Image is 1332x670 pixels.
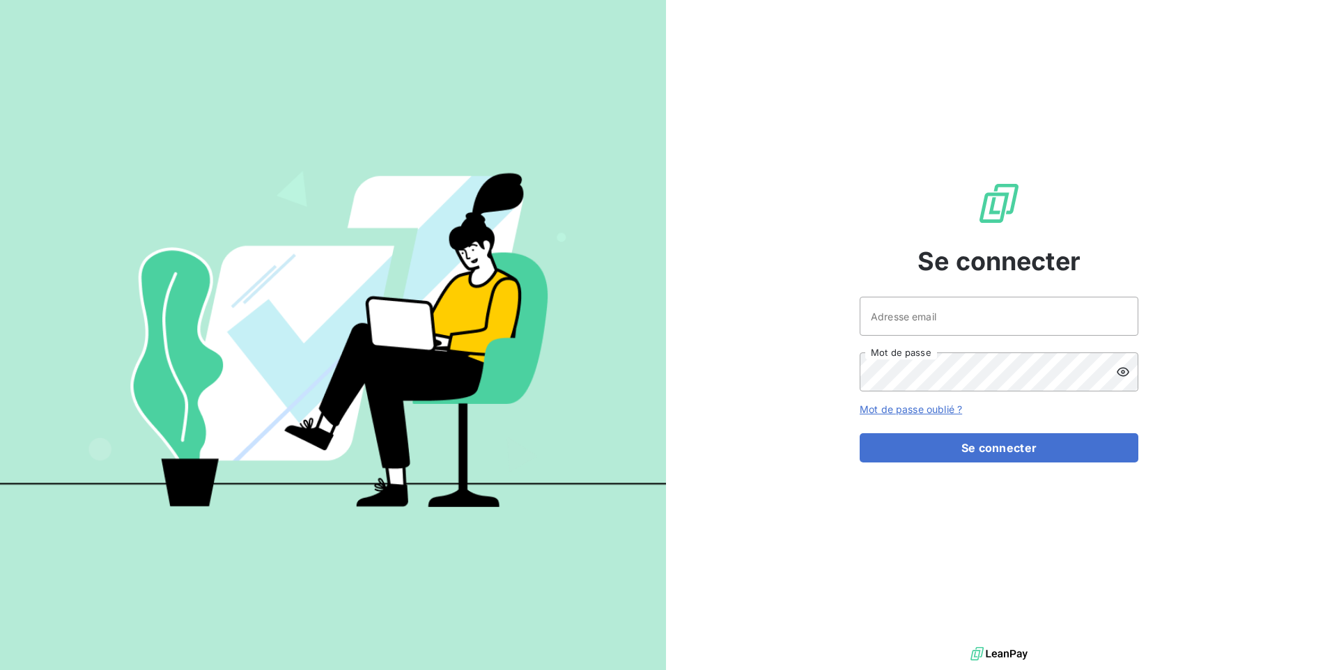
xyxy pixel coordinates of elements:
[977,181,1021,226] img: Logo LeanPay
[860,433,1138,462] button: Se connecter
[860,297,1138,336] input: placeholder
[917,242,1081,280] span: Se connecter
[860,403,962,415] a: Mot de passe oublié ?
[970,644,1028,664] img: logo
